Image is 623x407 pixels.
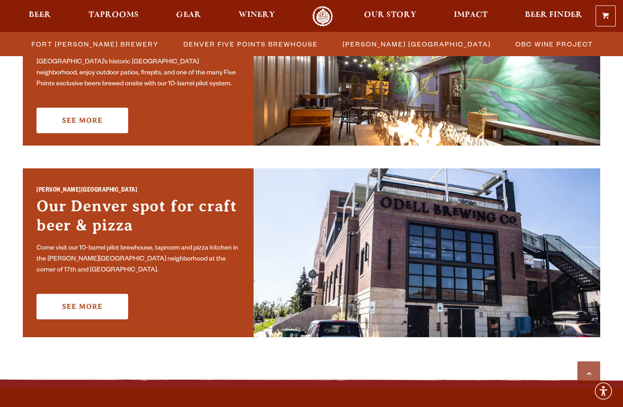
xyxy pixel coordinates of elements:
a: Fort [PERSON_NAME] Brewery [26,37,163,51]
span: Taprooms [88,11,139,19]
a: Beer Finder [519,6,588,26]
span: Our Story [364,11,416,19]
a: Odell Home [306,6,340,26]
span: Beer [29,11,51,19]
a: [PERSON_NAME] [GEOGRAPHIC_DATA] [337,37,495,51]
a: See More [36,294,128,319]
a: Denver Five Points Brewhouse [178,37,322,51]
a: Scroll to top [577,361,600,384]
span: Winery [239,11,275,19]
img: Sloan’s Lake Brewhouse' [254,168,600,337]
a: See More [36,108,128,133]
div: Accessibility Menu [593,381,613,401]
span: Fort [PERSON_NAME] Brewery [31,37,159,51]
span: Impact [454,11,488,19]
p: Located on the corner of [GEOGRAPHIC_DATA] in [GEOGRAPHIC_DATA]’s historic [GEOGRAPHIC_DATA] neig... [36,46,240,90]
h3: Our Denver spot for craft beer & pizza [36,197,240,240]
span: OBC Wine Project [515,37,593,51]
a: Impact [448,6,493,26]
span: Beer Finder [525,11,582,19]
span: Denver Five Points Brewhouse [183,37,318,51]
span: Gear [176,11,201,19]
a: Gear [170,6,207,26]
p: Come visit our 10-barrel pilot brewhouse, taproom and pizza kitchen in the [PERSON_NAME][GEOGRAPH... [36,243,240,276]
a: OBC Wine Project [510,37,597,51]
a: Winery [233,6,281,26]
a: Our Story [358,6,422,26]
h2: [PERSON_NAME][GEOGRAPHIC_DATA] [36,186,240,197]
a: Taprooms [83,6,145,26]
span: [PERSON_NAME] [GEOGRAPHIC_DATA] [343,37,491,51]
a: Beer [23,6,57,26]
